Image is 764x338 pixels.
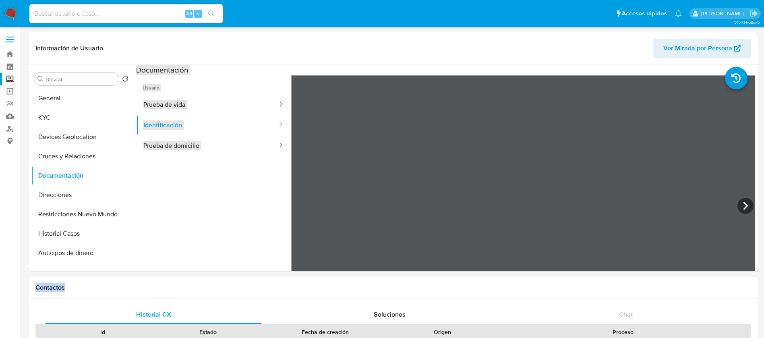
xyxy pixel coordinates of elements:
div: Estado [161,328,255,336]
h1: Contactos [35,284,751,292]
button: General [31,89,132,108]
button: Historial Casos [31,224,132,243]
button: KYC [31,108,132,127]
button: Documentación [31,166,132,185]
span: Alt [186,10,193,17]
button: Cruces y Relaciones [31,147,132,166]
div: Proceso [501,328,745,336]
button: Devices Geolocation [31,127,132,147]
button: Buscar [37,76,44,82]
span: Historial CX [136,310,171,319]
div: Fecha de creación [267,328,384,336]
input: Buscar usuario o caso... [29,8,223,19]
span: Ver Mirada por Persona [663,39,732,58]
input: Buscar [46,76,116,83]
button: Ver Mirada por Persona [653,39,751,58]
a: Notificaciones [675,10,682,17]
button: Anticipos de dinero [31,243,132,263]
button: Volver al orden por defecto [122,76,128,85]
span: s [197,10,199,17]
button: search-icon [203,8,219,19]
span: Soluciones [374,310,406,319]
button: Restricciones Nuevo Mundo [31,205,132,224]
a: Salir [750,9,758,18]
div: Id [56,328,150,336]
h1: Información de Usuario [35,44,103,52]
p: alicia.aldreteperez@mercadolibre.com.mx [701,10,747,17]
div: Origen [395,328,490,336]
span: Chat [619,310,633,319]
button: Direcciones [31,185,132,205]
button: Archivos adjuntos [31,263,132,282]
span: Accesos rápidos [622,9,667,18]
